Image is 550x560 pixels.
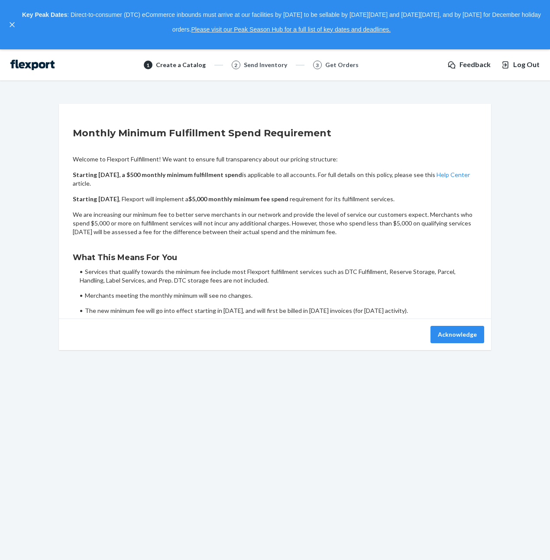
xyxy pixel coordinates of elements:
img: Flexport logo [10,60,55,70]
div: Send Inventory [244,61,287,69]
button: Log Out [501,60,540,70]
p: : Direct-to-consumer (DTC) eCommerce inbounds must arrive at our facilities by [DATE] to be sella... [21,8,542,37]
a: Feedback [447,60,491,70]
span: Feedback [459,60,491,70]
b: Starting [DATE] [73,195,119,203]
p: , Flexport will implement a requirement for its fulfillment services. [73,195,477,203]
button: Acknowledge [430,326,484,343]
a: Help Center [437,171,470,178]
p: is applicable to all accounts. For full details on this policy, please see this article. [73,171,477,188]
span: 3 [316,61,319,69]
p: Welcome to Flexport Fulfillment! We want to ensure full transparency about our pricing structure: [73,155,477,164]
div: Create a Catalog [156,61,206,69]
button: close, [8,20,16,29]
span: Log Out [513,60,540,70]
a: Please visit our Peak Season Hub for a full list of key dates and deadlines. [191,26,391,33]
li: Merchants meeting the monthly minimum will see no changes. [80,291,477,300]
div: Get Orders [325,61,359,69]
h3: What This Means For You [73,252,477,263]
b: Starting [DATE], a $500 monthly minimum fulfillment spend [73,171,242,178]
span: 1 [146,61,149,69]
span: 2 [234,61,237,69]
li: Services that qualify towards the minimum fee include most Flexport fulfillment services such as ... [80,267,477,285]
li: The new minimum fee will go into effect starting in [DATE], and will first be billed in [DATE] in... [80,306,477,315]
p: We are increasing our minimum fee to better serve merchants in our network and provide the level ... [73,210,477,236]
h2: Monthly Minimum Fulfillment Spend Requirement [73,126,477,140]
strong: Key Peak Dates [22,11,67,18]
b: $5,000 monthly minimum fee spend [188,195,288,203]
